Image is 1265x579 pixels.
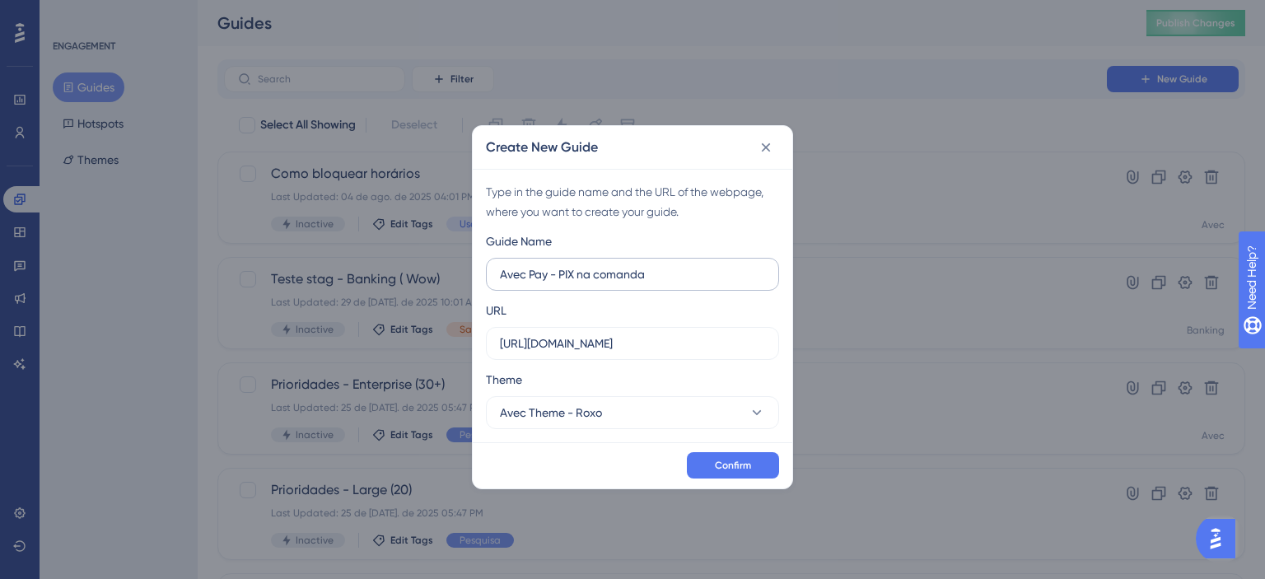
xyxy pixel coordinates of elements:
[486,370,522,390] span: Theme
[486,301,506,320] div: URL
[1196,514,1245,563] iframe: UserGuiding AI Assistant Launcher
[500,334,765,353] input: https://www.example.com
[500,265,765,283] input: How to Create
[39,4,103,24] span: Need Help?
[500,403,602,423] span: Avec Theme - Roxo
[715,459,751,472] span: Confirm
[486,182,779,222] div: Type in the guide name and the URL of the webpage, where you want to create your guide.
[486,138,598,157] h2: Create New Guide
[486,231,552,251] div: Guide Name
